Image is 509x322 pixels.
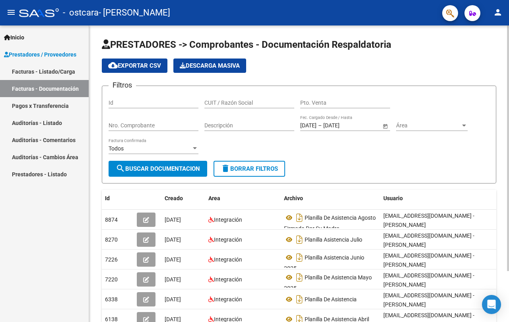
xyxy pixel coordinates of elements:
[105,195,110,201] span: Id
[294,211,305,224] i: Descargar documento
[284,195,303,201] span: Archivo
[108,62,161,69] span: Exportar CSV
[105,236,118,243] span: 8270
[102,190,134,207] datatable-header-cell: Id
[482,295,501,314] div: Open Intercom Messenger
[214,296,242,302] span: Integración
[284,254,364,271] span: Planilla Asistencia Junio 2025
[221,164,230,173] mat-icon: delete
[305,236,362,243] span: Planilla Asistencia Julio
[165,217,181,223] span: [DATE]
[105,296,118,302] span: 6338
[205,190,281,207] datatable-header-cell: Area
[214,161,285,177] button: Borrar Filtros
[165,296,181,302] span: [DATE]
[4,33,24,42] span: Inicio
[294,233,305,246] i: Descargar documento
[108,60,118,70] mat-icon: cloud_download
[173,59,246,73] app-download-masive: Descarga masiva de comprobantes (adjuntos)
[294,251,305,264] i: Descargar documento
[63,4,99,21] span: - ostcara
[173,59,246,73] button: Descarga Masiva
[165,195,183,201] span: Creado
[381,122,389,130] button: Open calendar
[383,272,474,288] span: [EMAIL_ADDRESS][DOMAIN_NAME] - [PERSON_NAME]
[323,122,362,129] input: Fecha fin
[208,195,220,201] span: Area
[383,252,474,268] span: [EMAIL_ADDRESS][DOMAIN_NAME] - [PERSON_NAME]
[294,293,305,306] i: Descargar documento
[105,217,118,223] span: 8874
[294,271,305,284] i: Descargar documento
[165,276,181,283] span: [DATE]
[383,232,474,248] span: [EMAIL_ADDRESS][DOMAIN_NAME] - [PERSON_NAME]
[214,217,242,223] span: Integración
[214,236,242,243] span: Integración
[284,274,372,291] span: Planilla De Asistencia Mayo 2025
[318,122,322,129] span: –
[109,145,124,152] span: Todos
[109,80,136,91] h3: Filtros
[102,39,391,50] span: PRESTADORES -> Comprobantes - Documentación Respaldatoria
[221,165,278,172] span: Borrar Filtros
[109,161,207,177] button: Buscar Documentacion
[102,59,167,73] button: Exportar CSV
[105,256,118,263] span: 7226
[305,296,357,302] span: Planilla De Asistencia
[180,62,240,69] span: Descarga Masiva
[383,213,474,228] span: [EMAIL_ADDRESS][DOMAIN_NAME] - [PERSON_NAME]
[165,236,181,243] span: [DATE]
[214,276,242,283] span: Integración
[383,195,403,201] span: Usuario
[284,215,376,232] span: Planilla De Asistencia Agosto Firmada Por Su Madre
[99,4,170,21] span: - [PERSON_NAME]
[165,256,181,263] span: [DATE]
[300,122,317,129] input: Fecha inicio
[214,256,242,263] span: Integración
[116,165,200,172] span: Buscar Documentacion
[6,8,16,17] mat-icon: menu
[493,8,503,17] mat-icon: person
[161,190,205,207] datatable-header-cell: Creado
[380,190,499,207] datatable-header-cell: Usuario
[281,190,380,207] datatable-header-cell: Archivo
[4,50,76,59] span: Prestadores / Proveedores
[105,276,118,283] span: 7220
[383,292,474,308] span: [EMAIL_ADDRESS][DOMAIN_NAME] - [PERSON_NAME]
[116,164,125,173] mat-icon: search
[396,122,460,129] span: Área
